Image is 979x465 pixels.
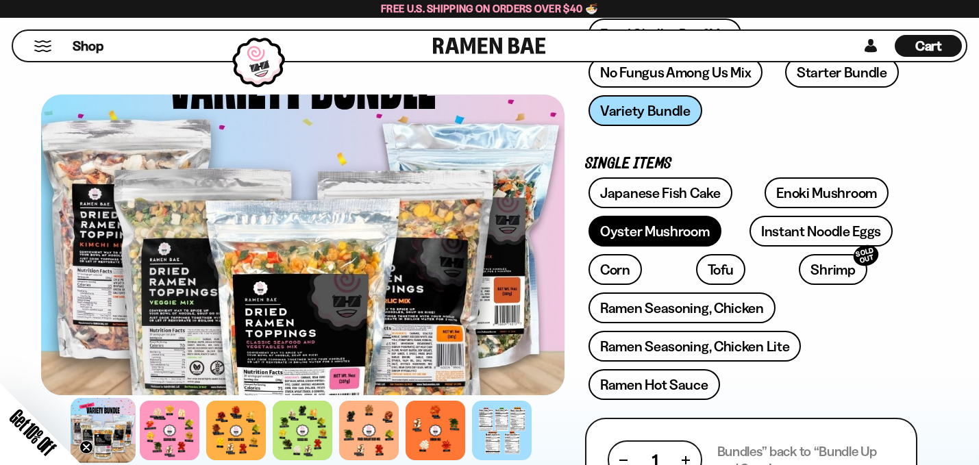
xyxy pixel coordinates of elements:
[73,35,103,57] a: Shop
[588,177,732,208] a: Japanese Fish Cake
[588,292,776,323] a: Ramen Seasoning, Chicken
[73,37,103,55] span: Shop
[79,440,93,454] button: Close teaser
[588,216,721,247] a: Oyster Mushroom
[895,31,962,61] div: Cart
[588,254,642,285] a: Corn
[851,242,881,269] div: SOLD OUT
[6,405,60,459] span: Get 10% Off
[749,216,893,247] a: Instant Noodle Eggs
[588,369,720,400] a: Ramen Hot Sauce
[799,254,867,285] a: ShrimpSOLD OUT
[765,177,889,208] a: Enoki Mushroom
[915,38,942,54] span: Cart
[585,158,917,171] p: Single Items
[696,254,745,285] a: Tofu
[381,2,598,15] span: Free U.S. Shipping on Orders over $40 🍜
[34,40,52,52] button: Mobile Menu Trigger
[588,331,801,362] a: Ramen Seasoning, Chicken Lite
